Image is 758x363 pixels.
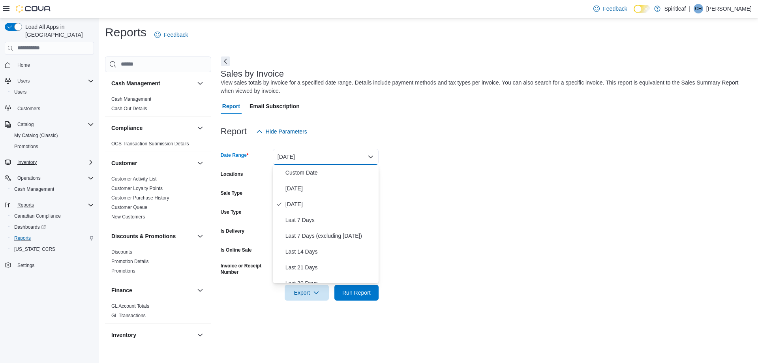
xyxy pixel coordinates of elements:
[17,105,40,112] span: Customers
[2,119,97,130] button: Catalog
[111,312,146,319] span: GL Transactions
[664,4,686,13] p: Spiritleaf
[11,184,94,194] span: Cash Management
[2,173,97,184] button: Operations
[17,62,30,68] span: Home
[111,286,194,294] button: Finance
[8,130,97,141] button: My Catalog (Classic)
[111,214,145,220] a: New Customers
[634,5,650,13] input: Dark Mode
[195,123,205,133] button: Compliance
[221,152,249,158] label: Date Range
[14,76,94,86] span: Users
[111,313,146,318] a: GL Transactions
[285,285,329,301] button: Export
[14,143,38,150] span: Promotions
[11,211,94,221] span: Canadian Compliance
[603,5,627,13] span: Feedback
[111,79,194,87] button: Cash Management
[221,209,241,215] label: Use Type
[14,186,54,192] span: Cash Management
[11,245,94,254] span: Washington CCRS
[111,186,163,191] a: Customer Loyalty Points
[111,79,160,87] h3: Cash Management
[164,31,188,39] span: Feedback
[706,4,752,13] p: [PERSON_NAME]
[2,260,97,271] button: Settings
[285,263,375,272] span: Last 21 Days
[285,184,375,193] span: [DATE]
[105,247,211,279] div: Discounts & Promotions
[11,211,64,221] a: Canadian Compliance
[222,98,240,114] span: Report
[221,263,270,275] label: Invoice or Receipt Number
[8,222,97,233] a: Dashboards
[111,303,149,309] span: GL Account Totals
[195,231,205,241] button: Discounts & Promotions
[111,105,147,112] span: Cash Out Details
[11,142,41,151] a: Promotions
[111,159,137,167] h3: Customer
[22,23,94,39] span: Load All Apps in [GEOGRAPHIC_DATA]
[14,173,44,183] button: Operations
[111,232,194,240] button: Discounts & Promotions
[195,158,205,168] button: Customer
[285,247,375,256] span: Last 14 Days
[111,286,132,294] h3: Finance
[105,94,211,117] div: Cash Management
[111,141,189,147] span: OCS Transaction Submission Details
[111,176,157,182] a: Customer Activity List
[11,131,61,140] a: My Catalog (Classic)
[14,200,37,210] button: Reports
[17,202,34,208] span: Reports
[14,260,94,270] span: Settings
[285,231,375,241] span: Last 7 Days (excluding [DATE])
[111,195,169,201] a: Customer Purchase History
[221,247,252,253] label: Is Online Sale
[11,222,49,232] a: Dashboards
[285,278,375,288] span: Last 30 Days
[11,87,94,97] span: Users
[695,4,702,13] span: CH
[151,27,191,43] a: Feedback
[14,224,46,230] span: Dashboards
[111,124,194,132] button: Compliance
[11,245,58,254] a: [US_STATE] CCRS
[221,69,284,79] h3: Sales by Invoice
[111,268,135,274] a: Promotions
[8,244,97,255] button: [US_STATE] CCRS
[8,141,97,152] button: Promotions
[2,59,97,71] button: Home
[14,120,37,129] button: Catalog
[17,175,41,181] span: Operations
[14,60,33,70] a: Home
[14,158,94,167] span: Inventory
[111,124,143,132] h3: Compliance
[14,213,61,219] span: Canadian Compliance
[221,79,748,95] div: View sales totals by invoice for a specified date range. Details include payment methods and tax ...
[11,142,94,151] span: Promotions
[590,1,630,17] a: Feedback
[266,128,307,135] span: Hide Parameters
[111,96,151,102] a: Cash Management
[250,98,300,114] span: Email Subscription
[8,233,97,244] button: Reports
[111,106,147,111] a: Cash Out Details
[11,233,94,243] span: Reports
[111,204,147,211] span: Customer Queue
[8,87,97,98] button: Users
[111,249,132,255] span: Discounts
[221,190,242,196] label: Sale Type
[285,199,375,209] span: [DATE]
[111,258,149,265] span: Promotion Details
[11,233,34,243] a: Reports
[105,24,146,40] h1: Reports
[111,159,194,167] button: Customer
[14,76,33,86] button: Users
[2,157,97,168] button: Inventory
